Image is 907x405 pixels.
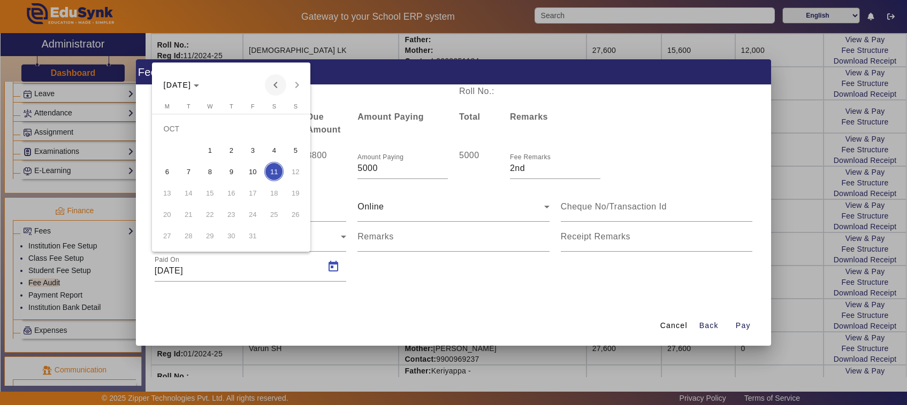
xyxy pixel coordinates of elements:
[200,183,219,203] span: 15
[179,162,198,181] span: 7
[200,205,219,224] span: 22
[243,226,262,245] span: 31
[200,141,219,160] span: 1
[178,225,199,246] button: 28 October 2025
[222,162,241,181] span: 9
[286,205,305,224] span: 26
[178,204,199,225] button: 21 October 2025
[156,225,178,246] button: 27 October 2025
[243,162,262,181] span: 10
[272,103,276,110] span: S
[199,225,220,246] button: 29 October 2025
[243,205,262,224] span: 24
[286,141,305,160] span: 5
[294,103,298,110] span: S
[220,204,242,225] button: 23 October 2025
[207,103,212,110] span: W
[157,226,177,245] span: 27
[199,161,220,182] button: 8 October 2025
[187,103,190,110] span: T
[222,141,241,160] span: 2
[179,226,198,245] span: 28
[220,225,242,246] button: 30 October 2025
[285,161,306,182] button: 12 October 2025
[220,139,242,161] button: 2 October 2025
[157,205,177,224] span: 20
[164,81,192,89] span: [DATE]
[285,139,306,161] button: 5 October 2025
[263,182,285,204] button: 18 October 2025
[242,204,263,225] button: 24 October 2025
[199,139,220,161] button: 1 October 2025
[156,118,306,139] td: OCT
[230,103,233,110] span: T
[264,183,284,203] span: 18
[263,161,285,182] button: 11 October 2025
[251,103,255,110] span: F
[263,204,285,225] button: 25 October 2025
[159,75,204,95] button: Choose month and year
[200,226,219,245] span: 29
[220,182,242,204] button: 16 October 2025
[200,162,219,181] span: 8
[286,162,305,181] span: 12
[178,161,199,182] button: 7 October 2025
[263,139,285,161] button: 4 October 2025
[222,226,241,245] span: 30
[242,182,263,204] button: 17 October 2025
[199,182,220,204] button: 15 October 2025
[265,74,286,96] button: Previous month
[264,141,284,160] span: 4
[243,141,262,160] span: 3
[178,182,199,204] button: 14 October 2025
[157,162,177,181] span: 6
[179,205,198,224] span: 21
[242,225,263,246] button: 31 October 2025
[243,183,262,203] span: 17
[242,139,263,161] button: 3 October 2025
[220,161,242,182] button: 9 October 2025
[264,205,284,224] span: 25
[157,183,177,203] span: 13
[199,204,220,225] button: 22 October 2025
[285,182,306,204] button: 19 October 2025
[222,183,241,203] span: 16
[156,204,178,225] button: 20 October 2025
[156,161,178,182] button: 6 October 2025
[156,182,178,204] button: 13 October 2025
[264,162,284,181] span: 11
[165,103,170,110] span: M
[179,183,198,203] span: 14
[285,204,306,225] button: 26 October 2025
[242,161,263,182] button: 10 October 2025
[286,183,305,203] span: 19
[222,205,241,224] span: 23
